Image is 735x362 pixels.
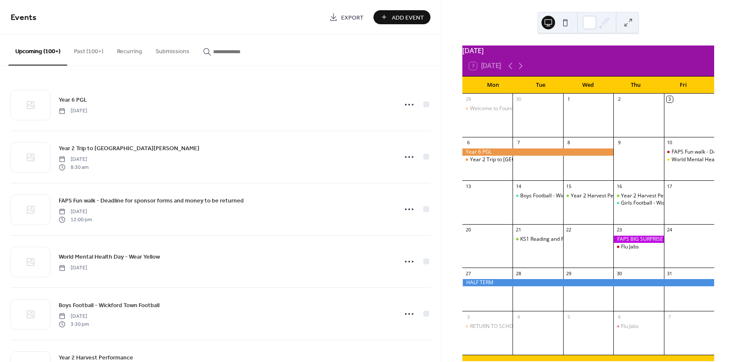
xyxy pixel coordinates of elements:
div: 29 [566,270,572,276]
div: RETURN TO SCHOOL [470,323,519,330]
div: 31 [667,270,673,276]
div: 5 [566,314,572,320]
div: Girls Football - Wickford Town Football [613,200,664,207]
a: World Mental Health Day - Wear Yellow [59,252,160,262]
div: Flu Jabs [613,243,664,251]
a: Year 6 PGL [59,95,87,105]
div: 16 [616,183,622,189]
div: Year 2 Harvest Performance [571,192,638,200]
span: Boys Football - Wickford Town Football [59,301,160,310]
span: [DATE] [59,107,87,115]
div: Year 2 Trip to [GEOGRAPHIC_DATA][PERSON_NAME] [470,156,595,163]
div: 2 [616,96,622,103]
a: Boys Football - Wickford Town Football [59,300,160,310]
div: Tue [517,77,564,94]
span: Add Event [392,13,424,22]
div: 20 [465,227,471,233]
div: Thu [612,77,660,94]
a: Year 2 Trip to [GEOGRAPHIC_DATA][PERSON_NAME] [59,143,199,153]
div: 30 [616,270,622,276]
div: 4 [515,314,521,320]
div: 8 [566,140,572,146]
span: Export [341,13,364,22]
div: 28 [515,270,521,276]
button: Upcoming (100+) [9,34,67,66]
div: 6 [616,314,622,320]
span: [DATE] [59,264,87,272]
div: Mon [469,77,517,94]
button: Add Event [373,10,430,24]
span: 3:30 pm [59,320,89,328]
span: [DATE] [59,313,89,320]
div: KS1 Reading and Phonics [520,236,579,243]
div: Year 2 Harvest Performance [613,192,664,200]
div: Welcome to Foundation meeting- In person (Large Hall) [470,105,601,112]
div: 1 [566,96,572,103]
button: Submissions [149,34,196,65]
div: Wed [564,77,612,94]
div: Boys Football - Wickford Town Football [520,192,611,200]
span: [DATE] [59,208,92,216]
div: KS1 Reading and Phonics [513,236,563,243]
div: Flu Jabs [613,323,664,330]
span: [DATE] [59,156,88,163]
div: [DATE] [462,46,714,56]
span: Year 2 Trip to [GEOGRAPHIC_DATA][PERSON_NAME] [59,144,199,153]
span: Year 6 PGL [59,96,87,105]
div: 17 [667,183,673,189]
div: 21 [515,227,521,233]
span: 8:30 am [59,163,88,171]
a: FAPS Fun walk - Deadline for sponsor forms and money to be returned [59,196,244,205]
div: 23 [616,227,622,233]
div: 7 [667,314,673,320]
span: Events [11,9,37,26]
span: 12:00 pm [59,216,92,223]
div: Welcome to Foundation meeting- In person (Large Hall) [462,105,513,112]
div: 6 [465,140,471,146]
div: Year 2 Trip to Layer Marney Tower [462,156,513,163]
div: Year 2 Harvest Performance [621,192,689,200]
span: World Mental Health Day - Wear Yellow [59,253,160,262]
button: Recurring [110,34,149,65]
div: 7 [515,140,521,146]
div: World Mental Health Day - Wear Yellow [664,156,714,163]
div: 13 [465,183,471,189]
div: Fri [660,77,707,94]
div: HALF TERM [462,279,714,286]
div: RETURN TO SCHOOL [462,323,513,330]
div: 30 [515,96,521,103]
button: Past (100+) [67,34,110,65]
div: Girls Football - Wickford Town Football [621,200,711,207]
div: 29 [465,96,471,103]
span: FAPS Fun walk - Deadline for sponsor forms and money to be returned [59,197,244,205]
div: Year 2 Harvest Performance [563,192,613,200]
div: 10 [667,140,673,146]
div: 3 [465,314,471,320]
div: 27 [465,270,471,276]
div: Flu Jabs [621,243,639,251]
div: 24 [667,227,673,233]
div: 9 [616,140,622,146]
div: 22 [566,227,572,233]
a: Export [323,10,370,24]
div: 15 [566,183,572,189]
div: 3 [667,96,673,103]
div: FAPS BIG SURPRISE (EVENING) EVENT! [613,236,664,243]
div: Year 6 PGL [462,148,613,156]
div: 14 [515,183,521,189]
div: FAPS Fun walk - Deadline for sponsor forms and money to be returned [664,148,714,156]
div: Flu Jabs [621,323,639,330]
div: Boys Football - Wickford Town Football [513,192,563,200]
